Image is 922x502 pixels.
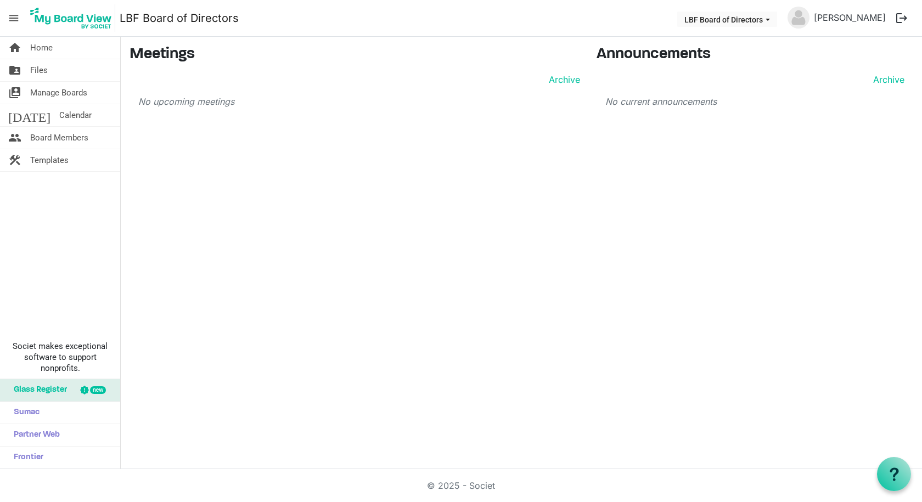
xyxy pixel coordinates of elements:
img: My Board View Logo [27,4,115,32]
h3: Announcements [597,46,914,64]
a: Archive [544,73,580,86]
span: people [8,127,21,149]
p: No current announcements [605,95,905,108]
button: LBF Board of Directors dropdownbutton [677,12,777,27]
p: No upcoming meetings [138,95,580,108]
a: My Board View Logo [27,4,120,32]
span: Home [30,37,53,59]
h3: Meetings [130,46,580,64]
span: Societ makes exceptional software to support nonprofits. [5,341,115,374]
span: menu [3,8,24,29]
div: new [90,386,106,394]
span: construction [8,149,21,171]
a: LBF Board of Directors [120,7,239,29]
span: Templates [30,149,69,171]
img: no-profile-picture.svg [788,7,809,29]
a: Archive [869,73,904,86]
span: Calendar [59,104,92,126]
span: Partner Web [8,424,60,446]
span: Glass Register [8,379,67,401]
span: folder_shared [8,59,21,81]
span: Board Members [30,127,88,149]
button: logout [890,7,913,30]
span: Frontier [8,447,43,469]
span: home [8,37,21,59]
span: Manage Boards [30,82,87,104]
span: switch_account [8,82,21,104]
span: Sumac [8,402,40,424]
a: [PERSON_NAME] [809,7,890,29]
a: © 2025 - Societ [427,480,495,491]
span: [DATE] [8,104,50,126]
span: Files [30,59,48,81]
